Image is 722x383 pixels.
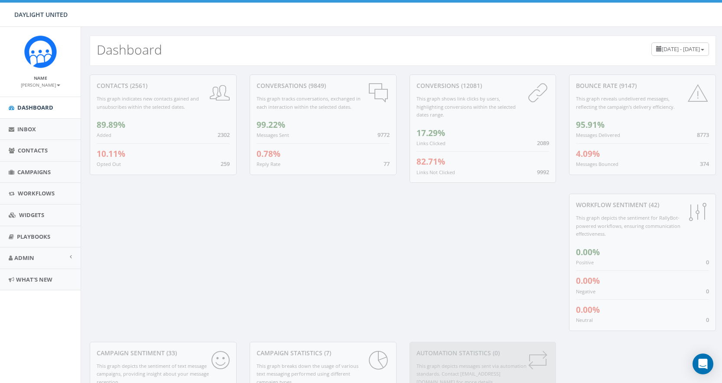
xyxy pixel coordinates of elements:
span: 0 [706,316,709,324]
span: 95.91% [576,119,605,130]
span: (42) [647,201,659,209]
span: (0) [491,349,500,357]
span: (33) [165,349,177,357]
span: [DATE] - [DATE] [662,45,700,53]
small: Name [34,75,47,81]
span: 10.11% [97,148,125,159]
small: Messages Sent [257,132,289,138]
span: Campaigns [17,168,51,176]
span: 0.00% [576,247,600,258]
div: Open Intercom Messenger [693,354,713,374]
small: Added [97,132,111,138]
span: (9849) [307,81,326,90]
span: DAYLIGHT UNITED [14,10,68,19]
span: 9772 [377,131,390,139]
span: 2302 [218,131,230,139]
small: Opted Out [97,161,121,167]
span: 99.22% [257,119,285,130]
div: conversions [416,81,550,90]
span: What's New [16,276,52,283]
span: 2089 [537,139,549,147]
span: Inbox [17,125,36,133]
div: Campaign Statistics [257,349,390,357]
span: 0.00% [576,275,600,286]
span: 259 [221,160,230,168]
span: 9992 [537,168,549,176]
small: Links Not Clicked [416,169,455,175]
a: [PERSON_NAME] [21,81,60,88]
span: 0 [706,258,709,266]
span: 17.29% [416,127,445,139]
span: 89.89% [97,119,125,130]
small: Messages Delivered [576,132,620,138]
span: 0 [706,287,709,295]
span: 4.09% [576,148,600,159]
div: Automation Statistics [416,349,550,357]
span: (12081) [459,81,482,90]
span: (9147) [618,81,637,90]
small: Messages Bounced [576,161,618,167]
span: Admin [14,254,34,262]
div: Workflow Sentiment [576,201,709,209]
h2: Dashboard [97,42,162,57]
small: Neutral [576,317,593,323]
span: Playbooks [17,233,50,240]
small: This graph reveals undelivered messages, reflecting the campaign's delivery efficiency. [576,95,675,110]
span: Workflows [18,189,55,197]
span: Dashboard [17,104,53,111]
span: Widgets [19,211,44,219]
span: 0.78% [257,148,280,159]
img: Rally_Corp_Icon.png [24,36,57,68]
small: [PERSON_NAME] [21,82,60,88]
span: 82.71% [416,156,445,167]
div: contacts [97,81,230,90]
span: (7) [322,349,331,357]
small: Negative [576,288,595,295]
div: Campaign Sentiment [97,349,230,357]
small: Links Clicked [416,140,446,146]
span: (2561) [128,81,147,90]
span: 374 [700,160,709,168]
span: Contacts [18,146,48,154]
small: This graph shows link clicks by users, highlighting conversions within the selected dates range. [416,95,516,118]
small: Positive [576,259,594,266]
small: Reply Rate [257,161,280,167]
span: 0.00% [576,304,600,315]
span: 8773 [697,131,709,139]
small: This graph depicts the sentiment for RallyBot-powered workflows, ensuring communication effective... [576,214,680,237]
small: This graph indicates new contacts gained and unsubscribes within the selected dates. [97,95,199,110]
div: conversations [257,81,390,90]
span: 77 [384,160,390,168]
div: Bounce Rate [576,81,709,90]
small: This graph tracks conversations, exchanged in each interaction within the selected dates. [257,95,361,110]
